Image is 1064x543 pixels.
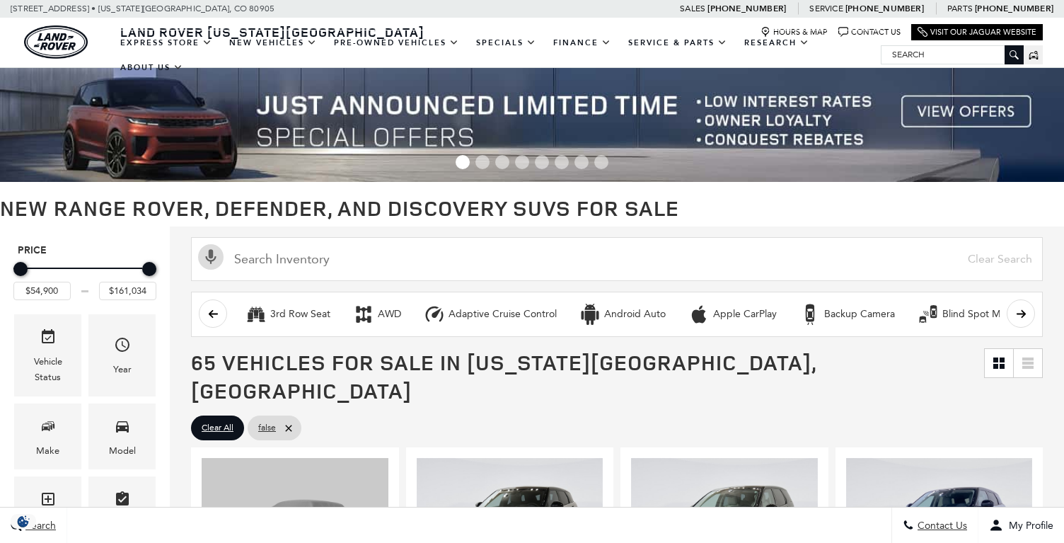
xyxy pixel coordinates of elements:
[535,155,549,169] span: Go to slide 5
[545,30,620,55] a: Finance
[713,308,777,321] div: Apple CarPlay
[18,244,152,257] h5: Price
[13,262,28,276] div: Minimum Price
[942,308,1027,321] div: Blind Spot Monitor
[40,414,57,443] span: Make
[594,155,608,169] span: Go to slide 8
[345,299,409,329] button: AWDAWD
[353,304,374,325] div: AWD
[25,354,71,385] div: Vehicle Status
[918,304,939,325] div: Blind Spot Monitor
[112,30,221,55] a: EXPRESS STORE
[378,308,401,321] div: AWD
[40,325,57,354] span: Vehicle
[36,443,59,459] div: Make
[707,3,786,14] a: [PHONE_NUMBER]
[7,514,40,529] section: Click to Open Cookie Consent Modal
[824,308,895,321] div: Backup Camera
[112,55,192,80] a: About Us
[978,508,1064,543] button: Open user profile menu
[7,514,40,529] img: Opt-Out Icon
[881,46,1023,63] input: Search
[680,4,705,13] span: Sales
[24,25,88,59] img: Land Rover
[620,30,736,55] a: Service & Parts
[24,25,88,59] a: land-rover
[88,476,156,542] div: FeaturesFeatures
[918,27,1036,38] a: Visit Our Jaguar Website
[914,520,967,532] span: Contact Us
[114,333,131,362] span: Year
[112,23,433,40] a: Land Rover [US_STATE][GEOGRAPHIC_DATA]
[456,155,470,169] span: Go to slide 1
[416,299,565,329] button: Adaptive Cruise ControlAdaptive Cruise Control
[245,304,267,325] div: 3rd Row Seat
[14,476,81,542] div: TrimTrim
[1003,520,1053,532] span: My Profile
[40,487,57,516] span: Trim
[270,308,330,321] div: 3rd Row Seat
[495,155,509,169] span: Go to slide 3
[809,4,843,13] span: Service
[88,404,156,469] div: ModelModel
[191,348,816,405] span: 65 Vehicles for Sale in [US_STATE][GEOGRAPHIC_DATA], [GEOGRAPHIC_DATA]
[99,282,156,300] input: Maximum
[572,299,673,329] button: Android AutoAndroid Auto
[221,30,325,55] a: New Vehicles
[238,299,338,329] button: 3rd Row Seat3rd Row Seat
[975,3,1053,14] a: [PHONE_NUMBER]
[14,404,81,469] div: MakeMake
[688,304,710,325] div: Apple CarPlay
[114,487,131,516] span: Features
[792,299,903,329] button: Backup CameraBackup Camera
[13,257,156,300] div: Price
[13,282,71,300] input: Minimum
[761,27,828,38] a: Hours & Map
[947,4,973,13] span: Parts
[114,414,131,443] span: Model
[555,155,569,169] span: Go to slide 6
[202,419,233,437] span: Clear All
[113,362,132,377] div: Year
[88,314,156,396] div: YearYear
[468,30,545,55] a: Specials
[258,419,276,437] span: false
[838,27,901,38] a: Contact Us
[681,299,785,329] button: Apple CarPlayApple CarPlay
[11,4,274,13] a: [STREET_ADDRESS] • [US_STATE][GEOGRAPHIC_DATA], CO 80905
[449,308,557,321] div: Adaptive Cruise Control
[736,30,818,55] a: Research
[112,30,881,80] nav: Main Navigation
[191,237,1043,281] input: Search Inventory
[120,23,424,40] span: Land Rover [US_STATE][GEOGRAPHIC_DATA]
[845,3,924,14] a: [PHONE_NUMBER]
[325,30,468,55] a: Pre-Owned Vehicles
[142,262,156,276] div: Maximum Price
[604,308,666,321] div: Android Auto
[198,244,224,270] svg: Click to toggle on voice search
[799,304,821,325] div: Backup Camera
[109,443,136,459] div: Model
[574,155,589,169] span: Go to slide 7
[1007,299,1035,328] button: scroll right
[424,304,445,325] div: Adaptive Cruise Control
[199,299,227,328] button: scroll left
[14,314,81,396] div: VehicleVehicle Status
[475,155,490,169] span: Go to slide 2
[515,155,529,169] span: Go to slide 4
[579,304,601,325] div: Android Auto
[910,299,1035,329] button: Blind Spot MonitorBlind Spot Monitor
